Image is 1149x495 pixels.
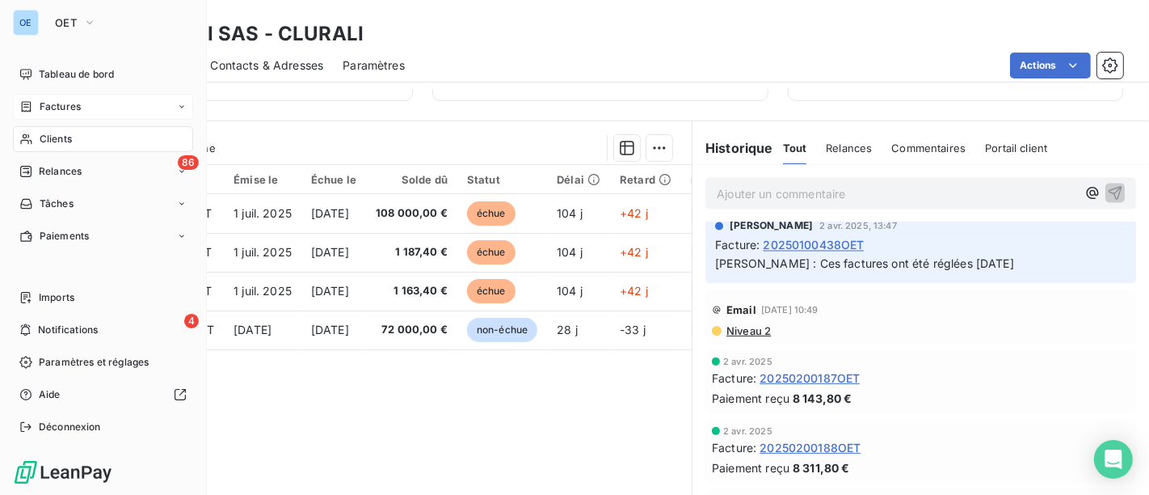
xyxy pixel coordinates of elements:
span: 108 000,00 € [376,205,448,222]
span: 8 143,80 € [793,390,852,407]
div: Délai [557,173,600,186]
div: Solde dû [376,173,448,186]
span: 86 [178,155,199,170]
span: [DATE] [311,245,349,259]
span: [DATE] [311,284,349,298]
div: n° d'affaire [691,173,750,186]
span: 28 j [557,323,578,336]
div: Open Intercom Messenger [1094,440,1133,479]
span: 8 311,80 € [793,459,850,476]
span: Imports [39,290,74,305]
span: Clients [40,132,72,146]
span: Déconnexion [39,420,101,434]
span: [DATE] 10:49 [761,305,819,315]
span: Facture : [712,439,756,456]
span: Paiements [40,229,89,243]
span: non-échue [467,318,537,342]
span: Niveau 2 [725,324,771,337]
span: Facture : [712,370,756,387]
span: Aide [39,387,61,402]
span: Tableau de bord [39,67,114,82]
span: +42 j [620,284,648,298]
span: échue [467,201,516,226]
span: 104 j [557,206,583,220]
span: [DATE] [311,206,349,220]
span: 2 avr. 2025 [723,426,772,436]
h3: LURALI SAS - CLURALI [142,19,364,49]
span: Contacts & Adresses [210,57,323,74]
span: [DATE] [234,323,271,336]
span: -33 j [620,323,646,336]
span: [DATE] [311,323,349,336]
span: 20250200188OET [760,439,861,456]
span: échue [467,240,516,264]
span: 1 juil. 2025 [234,206,292,220]
span: Tâches [40,197,74,211]
span: 1 juil. 2025 [234,245,292,259]
span: 4 [184,314,199,328]
span: +42 j [620,245,648,259]
div: OE [13,10,39,36]
span: Paramètres [343,57,405,74]
span: Relances [826,142,872,154]
span: 20250200187OET [760,370,860,387]
span: 1 187,40 € [376,244,448,260]
span: Email [726,303,756,316]
span: 104 j [557,284,583,298]
span: 104 j [557,245,583,259]
span: Notifications [38,323,98,337]
span: Tout [783,142,807,154]
span: OET [55,16,77,29]
span: 1 163,40 € [376,283,448,299]
span: 2 avr. 2025 [723,357,772,366]
span: Commentaires [891,142,966,154]
a: Aide [13,382,193,408]
button: Actions [1010,53,1091,78]
span: 1 juil. 2025 [234,284,292,298]
span: Factures [40,99,81,114]
span: Paiement reçu [712,390,789,407]
div: Échue le [311,173,356,186]
span: +42 j [620,206,648,220]
span: Paiement reçu [712,459,789,476]
span: 20250100438OET [763,237,864,254]
span: Portail client [985,142,1047,154]
span: Relances [39,164,82,179]
span: [PERSON_NAME] [730,219,813,234]
div: Retard [620,173,671,186]
span: Facture : [715,237,760,254]
span: échue [467,279,516,303]
span: [PERSON_NAME] : Ces factures ont été réglées [DATE] [715,257,1014,271]
span: 2 avr. 2025, 13:47 [819,222,897,231]
div: Statut [467,173,537,186]
h6: Historique [692,138,773,158]
span: 72 000,00 € [376,322,448,338]
img: Logo LeanPay [13,459,113,485]
span: Paramètres et réglages [39,355,149,370]
div: Émise le [234,173,292,186]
